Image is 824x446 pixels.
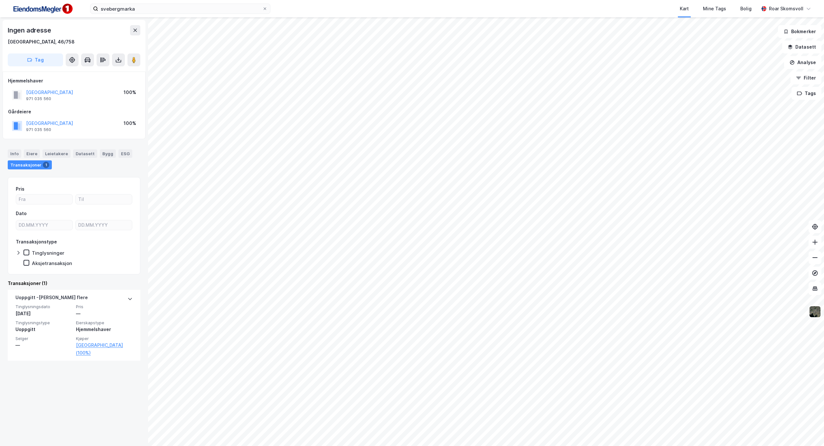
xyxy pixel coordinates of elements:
img: 9k= [809,306,821,318]
span: Kjøper [76,336,133,341]
div: Kontrollprogram for chat [792,415,824,446]
iframe: Chat Widget [792,415,824,446]
div: Eiere [24,149,40,158]
div: Mine Tags [703,5,726,13]
button: Tag [8,53,63,66]
span: Eierskapstype [76,320,133,326]
div: Bolig [740,5,752,13]
div: ESG [118,149,132,158]
input: DD.MM.YYYY [76,220,132,230]
div: Gårdeiere [8,108,140,116]
div: Pris [16,185,24,193]
div: Uoppgitt - [PERSON_NAME] flere [15,294,88,304]
div: Uoppgitt [15,326,72,333]
div: [DATE] [15,310,72,318]
div: Ingen adresse [8,25,52,35]
span: Pris [76,304,133,309]
span: Tinglysningsdato [15,304,72,309]
div: Leietakere [42,149,70,158]
button: Tags [791,87,821,100]
div: Tinglysninger [32,250,64,256]
button: Analyse [784,56,821,69]
div: [GEOGRAPHIC_DATA], 46/758 [8,38,75,46]
div: Hjemmelshaver [8,77,140,85]
div: Bygg [100,149,116,158]
div: Roar Skomsvoll [769,5,803,13]
button: Filter [791,71,821,84]
div: — [76,310,133,318]
div: Transaksjoner [8,160,52,169]
div: 971 035 560 [26,96,51,101]
input: Søk på adresse, matrikkel, gårdeiere, leietakere eller personer [98,4,262,14]
div: Kart [680,5,689,13]
div: Transaksjoner (1) [8,280,140,287]
div: 100% [124,89,136,96]
a: [GEOGRAPHIC_DATA] (100%) [76,341,133,357]
div: Transaksjonstype [16,238,57,246]
div: Datasett [73,149,97,158]
div: — [15,341,72,349]
div: 971 035 560 [26,127,51,132]
div: 100% [124,119,136,127]
input: DD.MM.YYYY [16,220,72,230]
div: Aksjetransaksjon [32,260,72,266]
div: Hjemmelshaver [76,326,133,333]
button: Bokmerker [778,25,821,38]
div: 1 [43,162,49,168]
input: Til [76,195,132,204]
span: Selger [15,336,72,341]
img: F4PB6Px+NJ5v8B7XTbfpPpyloAAAAASUVORK5CYII= [10,2,75,16]
button: Datasett [782,41,821,53]
div: Info [8,149,21,158]
input: Fra [16,195,72,204]
div: Dato [16,210,27,217]
span: Tinglysningstype [15,320,72,326]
